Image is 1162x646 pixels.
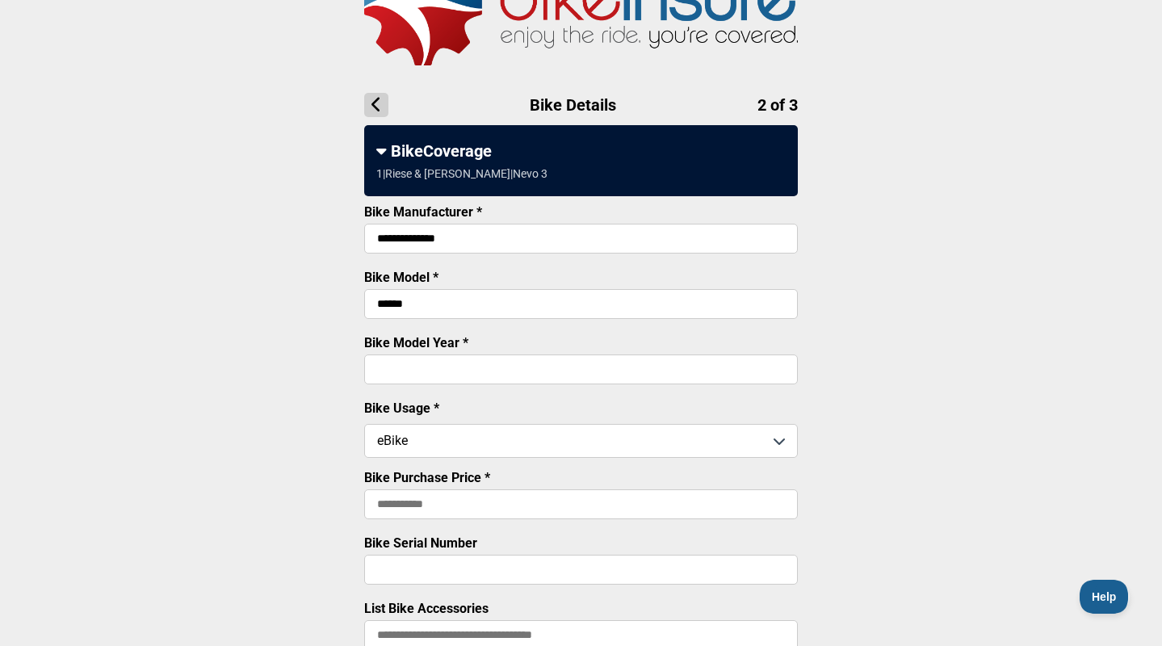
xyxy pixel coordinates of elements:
[364,470,490,485] label: Bike Purchase Price *
[364,335,468,350] label: Bike Model Year *
[376,141,786,161] div: BikeCoverage
[376,167,547,180] div: 1 | Riese & [PERSON_NAME] | Nevo 3
[1080,580,1130,614] iframe: Toggle Customer Support
[364,93,798,117] h1: Bike Details
[364,401,439,416] label: Bike Usage *
[364,601,489,616] label: List Bike Accessories
[757,95,798,115] span: 2 of 3
[364,535,477,551] label: Bike Serial Number
[364,270,438,285] label: Bike Model *
[364,204,482,220] label: Bike Manufacturer *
